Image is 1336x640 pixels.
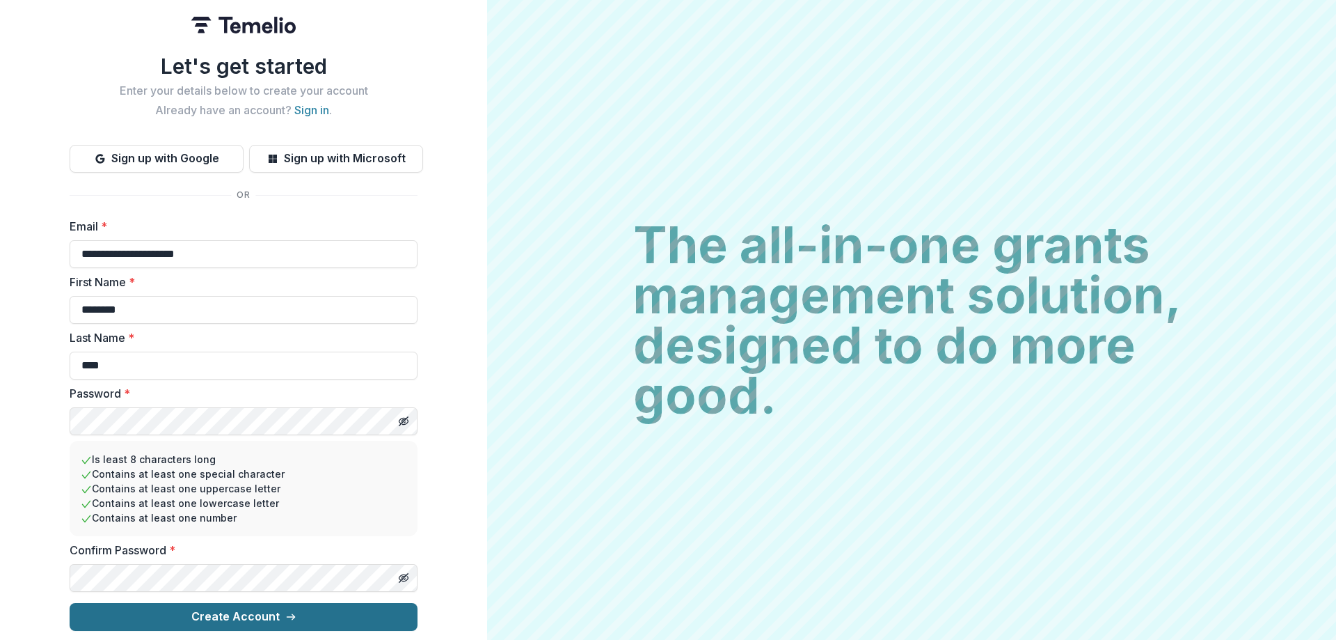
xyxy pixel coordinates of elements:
button: Toggle password visibility [392,567,415,589]
label: Last Name [70,329,409,346]
li: Contains at least one number [81,510,406,525]
h2: Enter your details below to create your account [70,84,417,97]
label: Confirm Password [70,542,409,559]
li: Contains at least one uppercase letter [81,481,406,496]
label: Password [70,385,409,402]
h1: Let's get started [70,54,417,79]
li: Contains at least one lowercase letter [81,496,406,510]
a: Sign in [294,103,329,117]
label: Email [70,218,409,235]
li: Contains at least one special character [81,467,406,481]
h2: Already have an account? . [70,104,417,117]
button: Create Account [70,603,417,631]
button: Sign up with Microsoft [249,145,423,173]
li: Is least 8 characters long [81,452,406,467]
button: Toggle password visibility [392,410,415,432]
img: Temelio [191,17,296,33]
button: Sign up with Google [70,145,244,173]
label: First Name [70,274,409,290]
